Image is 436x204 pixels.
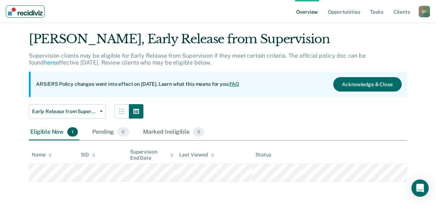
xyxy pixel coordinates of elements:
div: Eligible Now1 [29,124,79,140]
span: Early Release from Supervision [32,108,97,115]
div: Pending0 [91,124,130,140]
span: 0 [193,127,204,137]
span: 1 [67,127,78,137]
span: 0 [117,127,129,137]
div: [PERSON_NAME], Early Release from Supervision [29,32,407,52]
div: Open Intercom Messenger [411,179,429,197]
div: Name [32,152,52,158]
div: Last Viewed [179,152,214,158]
p: ARS/ERS Policy changes went into effect on [DATE]. Learn what this means for you: [36,81,239,88]
div: Supervision End Date [130,149,174,161]
div: S F [419,6,430,17]
div: Status [255,152,271,158]
div: Marked Ineligible0 [142,124,206,140]
p: Supervision clients may be eligible for Early Release from Supervision if they meet certain crite... [29,52,366,66]
a: here [44,59,55,66]
img: Recidiviz [8,8,43,15]
a: FAQ [230,81,240,87]
button: Acknowledge & Close [333,77,402,92]
div: SID [81,152,96,158]
button: Early Release from Supervision [29,104,106,119]
button: Profile dropdown button [419,6,430,17]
